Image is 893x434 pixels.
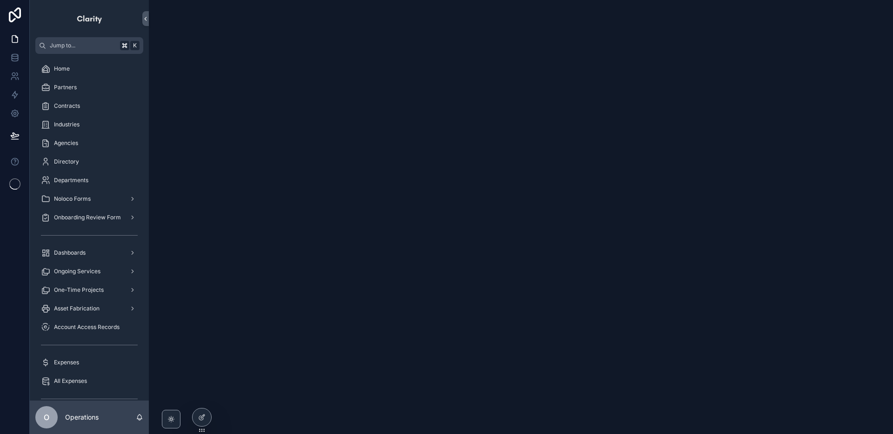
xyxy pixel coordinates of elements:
span: O [44,412,49,423]
span: Expenses [54,359,79,366]
img: App logo [76,11,103,26]
a: Industries [35,116,143,133]
span: Asset Fabrication [54,305,100,312]
span: One-Time Projects [54,286,104,294]
span: Onboarding Review Form [54,214,121,221]
span: Directory [54,158,79,165]
a: Expenses [35,354,143,371]
span: Ongoing Services [54,268,100,275]
span: Partners [54,84,77,91]
span: Noloco Forms [54,195,91,203]
a: Contracts [35,98,143,114]
a: Dashboards [35,244,143,261]
span: K [131,42,139,49]
a: Ongoing Services [35,263,143,280]
span: Dashboards [54,249,86,256]
a: All Expenses [35,373,143,389]
span: Departments [54,177,88,184]
span: Home [54,65,70,72]
button: Jump to...K [35,37,143,54]
p: Operations [65,413,99,422]
a: Account Access Records [35,319,143,335]
a: Onboarding Review Form [35,209,143,226]
a: Asset Fabrication [35,300,143,317]
a: Directory [35,153,143,170]
a: One-Time Projects [35,282,143,298]
span: Industries [54,121,80,128]
span: Agencies [54,139,78,147]
span: Account Access Records [54,323,120,331]
span: All Expenses [54,377,87,385]
div: scrollable content [30,54,149,401]
a: Partners [35,79,143,96]
a: Departments [35,172,143,189]
span: Contracts [54,102,80,110]
span: Jump to... [50,42,116,49]
a: Home [35,60,143,77]
a: Agencies [35,135,143,151]
a: Noloco Forms [35,191,143,207]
